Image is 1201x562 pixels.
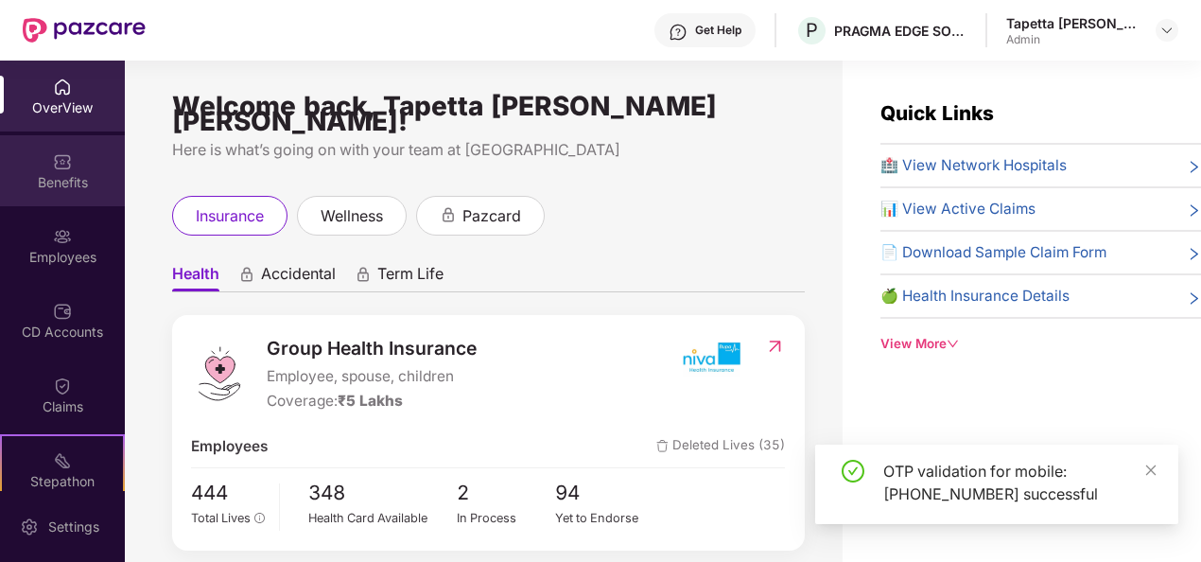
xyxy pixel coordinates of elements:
span: right [1187,245,1201,264]
div: Get Help [695,23,741,38]
span: info-circle [254,513,265,523]
div: Tapetta [PERSON_NAME] [PERSON_NAME] [1006,14,1139,32]
span: Employee, spouse, children [267,365,477,388]
span: Total Lives [191,511,251,525]
span: Deleted Lives (35) [656,435,785,458]
img: svg+xml;base64,PHN2ZyBpZD0iSG9tZSIgeG1sbnM9Imh0dHA6Ly93d3cudzMub3JnLzIwMDAvc3ZnIiB3aWR0aD0iMjAiIG... [53,78,72,97]
span: 2 [457,478,556,509]
span: close [1144,464,1157,477]
span: insurance [196,204,264,228]
img: insurerIcon [675,334,746,381]
div: Coverage: [267,390,477,413]
div: View More [880,334,1201,354]
span: check-circle [842,460,864,483]
span: pazcard [462,204,521,228]
img: svg+xml;base64,PHN2ZyBpZD0iSGVscC0zMngzMiIgeG1sbnM9Imh0dHA6Ly93d3cudzMub3JnLzIwMDAvc3ZnIiB3aWR0aD... [669,23,688,42]
div: OTP validation for mobile: [PHONE_NUMBER] successful [883,460,1156,505]
span: Health [172,264,219,291]
span: right [1187,158,1201,177]
img: logo [191,345,248,402]
div: Yet to Endorse [555,509,654,528]
span: 🍏 Health Insurance Details [880,285,1070,307]
div: Settings [43,518,105,536]
span: Accidental [261,264,336,291]
div: In Process [457,509,556,528]
div: PRAGMA EDGE SOFTWARE SERVICES PRIVATE LIMITED [834,22,966,40]
span: down [947,338,959,350]
span: 94 [555,478,654,509]
div: animation [355,266,372,283]
span: 📄 Download Sample Claim Form [880,241,1106,264]
span: Group Health Insurance [267,334,477,362]
img: deleteIcon [656,440,669,452]
div: Here is what’s going on with your team at [GEOGRAPHIC_DATA] [172,138,805,162]
span: Quick Links [880,101,994,125]
img: svg+xml;base64,PHN2ZyBpZD0iU2V0dGluZy0yMHgyMCIgeG1sbnM9Imh0dHA6Ly93d3cudzMub3JnLzIwMDAvc3ZnIiB3aW... [20,518,39,536]
img: svg+xml;base64,PHN2ZyBpZD0iQ2xhaW0iIHhtbG5zPSJodHRwOi8vd3d3LnczLm9yZy8yMDAwL3N2ZyIgd2lkdGg9IjIwIi... [53,377,72,395]
span: right [1187,202,1201,220]
span: 444 [191,478,266,509]
img: svg+xml;base64,PHN2ZyBpZD0iQmVuZWZpdHMiIHhtbG5zPSJodHRwOi8vd3d3LnczLm9yZy8yMDAwL3N2ZyIgd2lkdGg9Ij... [53,152,72,171]
span: 🏥 View Network Hospitals [880,154,1067,177]
span: P [806,19,818,42]
span: wellness [321,204,383,228]
div: Welcome back, Tapetta [PERSON_NAME] [PERSON_NAME]! [172,98,805,129]
span: 📊 View Active Claims [880,198,1036,220]
span: Employees [191,435,268,458]
div: animation [238,266,255,283]
img: svg+xml;base64,PHN2ZyBpZD0iRHJvcGRvd24tMzJ4MzIiIHhtbG5zPSJodHRwOi8vd3d3LnczLm9yZy8yMDAwL3N2ZyIgd2... [1159,23,1175,38]
div: Health Card Available [308,509,457,528]
span: Term Life [377,264,444,291]
div: Admin [1006,32,1139,47]
img: svg+xml;base64,PHN2ZyB4bWxucz0iaHR0cDovL3d3dy53My5vcmcvMjAwMC9zdmciIHdpZHRoPSIyMSIgaGVpZ2h0PSIyMC... [53,451,72,470]
div: animation [440,206,457,223]
span: right [1187,289,1201,307]
img: New Pazcare Logo [23,18,146,43]
img: svg+xml;base64,PHN2ZyBpZD0iQ0RfQWNjb3VudHMiIGRhdGEtbmFtZT0iQ0QgQWNjb3VudHMiIHhtbG5zPSJodHRwOi8vd3... [53,302,72,321]
img: svg+xml;base64,PHN2ZyBpZD0iRW1wbG95ZWVzIiB4bWxucz0iaHR0cDovL3d3dy53My5vcmcvMjAwMC9zdmciIHdpZHRoPS... [53,227,72,246]
span: 348 [308,478,457,509]
div: Stepathon [2,472,123,491]
img: RedirectIcon [765,337,785,356]
span: ₹5 Lakhs [338,392,403,410]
